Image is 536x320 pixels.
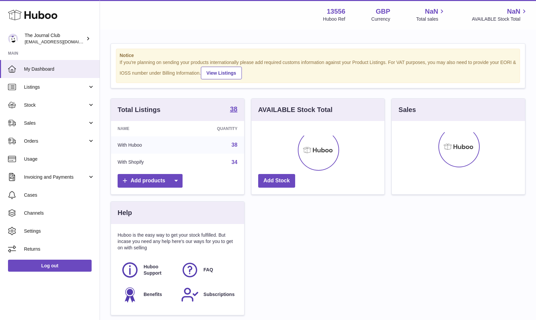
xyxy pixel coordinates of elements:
[111,136,183,154] td: With Huboo
[204,267,213,273] span: FAQ
[376,7,390,16] strong: GBP
[144,264,174,276] span: Huboo Support
[371,16,390,22] div: Currency
[8,34,18,44] img: hello@thejournalclub.co.uk
[25,39,98,44] span: [EMAIL_ADDRESS][DOMAIN_NAME]
[121,286,174,304] a: Benefits
[120,59,516,79] div: If you're planning on sending your products internationally please add required customs informati...
[230,106,237,114] a: 38
[24,228,95,234] span: Settings
[416,16,446,22] span: Total sales
[398,105,416,114] h3: Sales
[201,67,242,79] a: View Listings
[118,208,132,217] h3: Help
[24,66,95,72] span: My Dashboard
[118,174,183,188] a: Add products
[425,7,438,16] span: NaN
[258,105,332,114] h3: AVAILABLE Stock Total
[327,7,345,16] strong: 13556
[181,286,234,304] a: Subscriptions
[111,121,183,136] th: Name
[24,192,95,198] span: Cases
[24,156,95,162] span: Usage
[111,154,183,171] td: With Shopify
[258,174,295,188] a: Add Stock
[24,84,88,90] span: Listings
[24,120,88,126] span: Sales
[121,261,174,279] a: Huboo Support
[24,210,95,216] span: Channels
[118,105,161,114] h3: Total Listings
[25,32,85,45] div: The Journal Club
[24,174,88,180] span: Invoicing and Payments
[472,7,528,22] a: NaN AVAILABLE Stock Total
[8,260,92,272] a: Log out
[204,291,235,298] span: Subscriptions
[232,159,238,165] a: 34
[323,16,345,22] div: Huboo Ref
[120,52,516,59] strong: Notice
[416,7,446,22] a: NaN Total sales
[118,232,238,251] p: Huboo is the easy way to get your stock fulfilled. But incase you need any help here's our ways f...
[24,246,95,252] span: Returns
[472,16,528,22] span: AVAILABLE Stock Total
[507,7,520,16] span: NaN
[183,121,244,136] th: Quantity
[232,142,238,148] a: 38
[144,291,162,298] span: Benefits
[230,106,237,112] strong: 38
[24,138,88,144] span: Orders
[181,261,234,279] a: FAQ
[24,102,88,108] span: Stock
